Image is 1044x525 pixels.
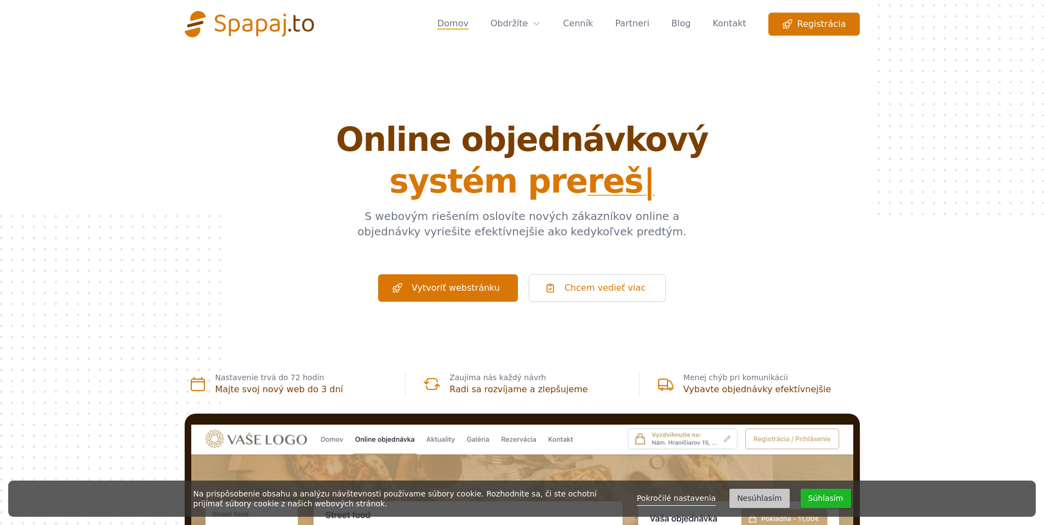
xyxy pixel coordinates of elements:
h3: Majte svoj nový web do 3 dní [215,383,388,396]
a: Blog [671,13,691,36]
a: Pokročilé nastavenia [637,492,716,506]
span: Registrácia [782,18,846,31]
h3: Vybavte objednávky efektívnejšie [683,383,855,396]
a: Cenník [563,13,593,36]
span: Online objednávkový [185,123,860,156]
span: r e š [587,162,643,200]
a: Registrácia [768,13,860,36]
p: Zaujíma nás každý návrh [449,372,621,383]
a: Partneri [615,13,649,36]
button: Súhlasím [801,489,851,508]
nav: Global [185,13,860,35]
a: Chcem vedieť viac [529,274,666,302]
h3: Radi sa rozvíjame a zlepšujeme [449,383,621,396]
div: Na prispôsobenie obsahu a analýzu návštevnosti používame súbory cookie. Rozhodnite sa, či ste och... [193,489,612,509]
a: Domov [437,13,469,36]
p: S webovým riešením oslovíte nových zákazníkov online a objednávky vyriešite efektívnejšie ako ked... [338,208,706,239]
a: Obdržíte [490,17,541,30]
a: Kontakt [712,13,746,36]
span: systém pre [185,165,860,197]
p: Menej chýb pri komunikácii [683,372,855,383]
button: Nesúhlasím [729,489,789,508]
p: Nastavenie trvá do 72 hodín [215,372,388,383]
a: Vytvoriť webstránku [378,274,518,302]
